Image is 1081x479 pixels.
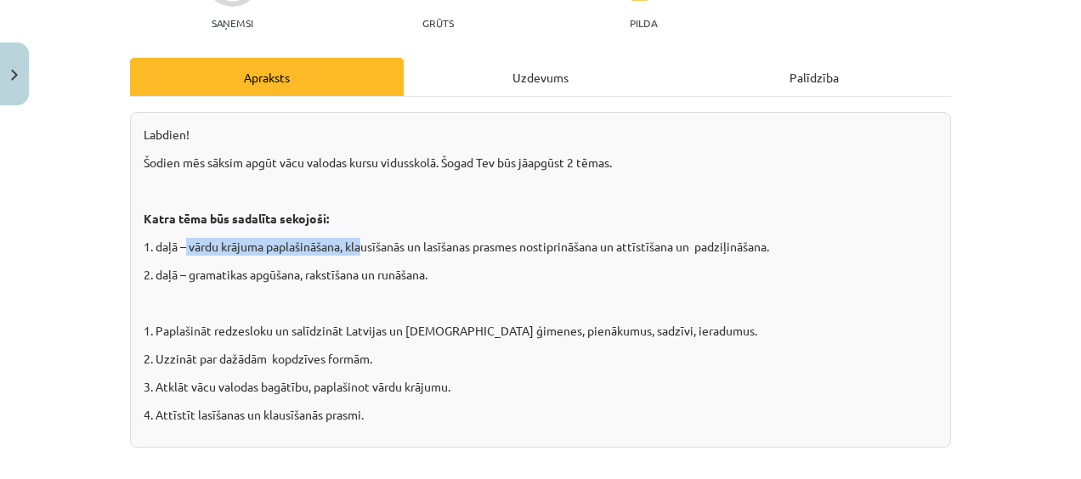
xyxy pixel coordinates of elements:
p: Saņemsi [205,17,260,29]
img: icon-close-lesson-0947bae3869378f0d4975bcd49f059093ad1ed9edebbc8119c70593378902aed.svg [11,70,18,81]
p: 3. Atklāt vācu valodas bagātību, paplašinot vārdu krājumu. [144,378,937,396]
p: 1. daļā – vārdu krājuma paplašināšana, klausīšanās un lasīšanas prasmes nostiprināšana un attīstī... [144,238,937,256]
p: 2. Uzzināt par dažādām kopdzīves formām. [144,350,937,368]
p: 2. daļā – gramatikas apgūšana, rakstīšana un runāšana. [144,266,937,284]
div: Palīdzība [677,58,951,96]
div: Apraksts [130,58,404,96]
p: Grūts [422,17,454,29]
p: 4. Attīstīt lasīšanas un klausīšanās prasmi. [144,406,937,424]
strong: Katra tēma būs sadalīta sekojoši: [144,211,329,226]
div: Uzdevums [404,58,677,96]
p: pilda [630,17,657,29]
p: 1. Paplašināt redzesloku un salīdzināt Latvijas un [DEMOGRAPHIC_DATA] ģimenes, pienākumus, sadzīv... [144,322,937,340]
p: Labdien! [144,126,937,144]
p: Šodien mēs sāksim apgūt vācu valodas kursu vidusskolā. Šogad Tev būs jāapgūst 2 tēmas. [144,154,937,172]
